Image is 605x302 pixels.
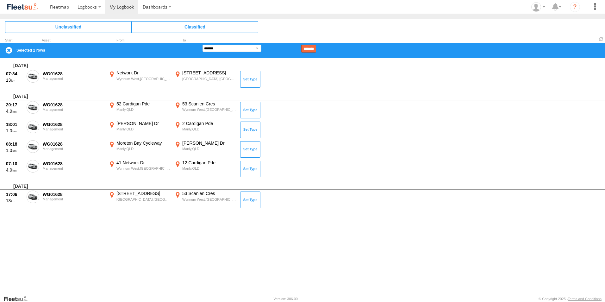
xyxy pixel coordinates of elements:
div: WG01628 [43,161,104,167]
div: WG01628 [43,122,104,127]
div: © Copyright 2025 - [539,297,602,301]
div: Wynnum West,[GEOGRAPHIC_DATA] [182,107,236,112]
label: Click to View Event Location [173,160,237,178]
a: Visit our Website [3,296,33,302]
div: 12 Cardigan Pde [182,160,236,166]
div: Manly,QLD [116,107,170,112]
div: Wynnum West,[GEOGRAPHIC_DATA] [182,197,236,202]
div: 53 Scanlen Cres [182,101,236,107]
label: Click to View Event Location [173,191,237,209]
div: WG01628 [43,141,104,147]
span: Click to view Classified Trips [132,21,258,33]
label: Click to View Event Location [173,121,237,139]
div: [STREET_ADDRESS] [116,191,170,196]
label: Click to View Event Location [173,101,237,119]
div: Manly,QLD [116,147,170,151]
div: WG01628 [43,71,104,77]
label: Click to View Event Location [108,191,171,209]
button: Click to Set [240,141,260,158]
div: Management [43,167,104,170]
div: 1.0 [6,128,23,134]
div: Wynnum West,[GEOGRAPHIC_DATA] [116,166,170,171]
div: 1.0 [6,148,23,153]
div: 18:01 [6,122,23,127]
label: Click to View Event Location [108,121,171,139]
div: [GEOGRAPHIC_DATA],[GEOGRAPHIC_DATA] [182,77,236,81]
div: Version: 306.00 [274,297,298,301]
div: 08:18 [6,141,23,147]
div: [PERSON_NAME] Dr [182,140,236,146]
button: Click to Set [240,192,260,208]
button: Click to Set [240,102,260,118]
div: Click to Sort [5,39,24,42]
div: 2 Cardigan Pde [182,121,236,126]
a: Terms and Conditions [568,297,602,301]
div: Management [43,108,104,111]
label: Click to View Event Location [108,101,171,119]
div: Management [43,77,104,80]
div: Asset [42,39,105,42]
label: Click to View Event Location [173,140,237,159]
div: [PERSON_NAME] Dr [116,121,170,126]
button: Click to Set [240,71,260,87]
div: 07:34 [6,71,23,77]
div: From [108,39,171,42]
div: WG01628 [43,102,104,108]
div: 13 [6,77,23,83]
div: WG01628 [43,192,104,197]
label: Click to View Event Location [108,160,171,178]
div: Manly,QLD [182,166,236,171]
div: Moreton Bay Cycleway [116,140,170,146]
i: ? [570,2,580,12]
div: Manly,QLD [182,147,236,151]
div: 07:10 [6,161,23,167]
div: 41 Network Dr [116,160,170,166]
div: 17:06 [6,192,23,197]
div: Manly,QLD [116,127,170,131]
span: Click to view Unclassified Trips [5,21,132,33]
button: Click to Set [240,122,260,138]
div: Richard Bacon [529,2,547,12]
div: 53 Scanlen Cres [182,191,236,196]
div: Network Dr [116,70,170,76]
div: Manly,QLD [182,127,236,131]
div: Management [43,197,104,201]
button: Click to Set [240,161,260,177]
div: 13 [6,198,23,204]
div: [GEOGRAPHIC_DATA],[GEOGRAPHIC_DATA] [116,197,170,202]
label: Click to View Event Location [108,140,171,159]
div: [STREET_ADDRESS] [182,70,236,76]
div: 4.0 [6,108,23,114]
img: fleetsu-logo-horizontal.svg [6,3,39,11]
div: 4.0 [6,167,23,173]
div: Management [43,147,104,151]
div: To [173,39,237,42]
div: Management [43,127,104,131]
div: 20:17 [6,102,23,108]
label: Clear Selection [5,47,13,54]
label: Click to View Event Location [173,70,237,88]
span: Refresh [597,36,605,42]
div: Wynnum West,[GEOGRAPHIC_DATA] [116,77,170,81]
div: 52 Cardigan Pde [116,101,170,107]
label: Click to View Event Location [108,70,171,88]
